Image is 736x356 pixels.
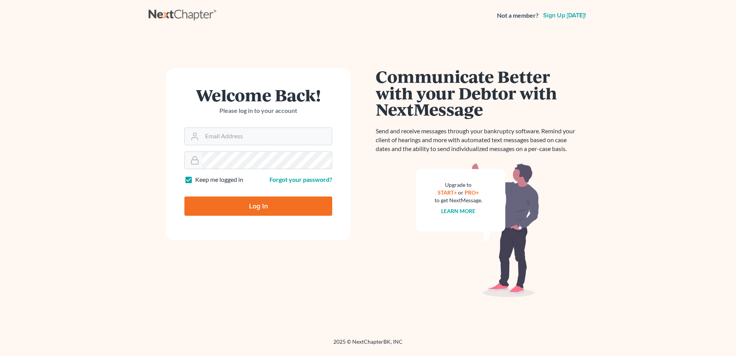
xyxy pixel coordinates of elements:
[149,338,587,352] div: 2025 © NextChapterBK, INC
[202,128,332,145] input: Email Address
[497,11,539,20] strong: Not a member?
[184,106,332,115] p: Please log in to your account
[435,196,482,204] div: to get NextMessage.
[438,189,457,196] a: START+
[376,127,580,153] p: Send and receive messages through your bankruptcy software. Remind your client of hearings and mo...
[542,12,587,18] a: Sign up [DATE]!
[465,189,479,196] a: PRO+
[269,176,332,183] a: Forgot your password?
[195,175,243,184] label: Keep me logged in
[376,68,580,118] h1: Communicate Better with your Debtor with NextMessage
[184,87,332,103] h1: Welcome Back!
[458,189,464,196] span: or
[184,196,332,216] input: Log In
[442,208,476,214] a: Learn more
[416,163,539,297] img: nextmessage_bg-59042aed3d76b12b5cd301f8e5b87938c9018125f34e5fa2b7a6b67550977c72.svg
[435,181,482,189] div: Upgrade to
